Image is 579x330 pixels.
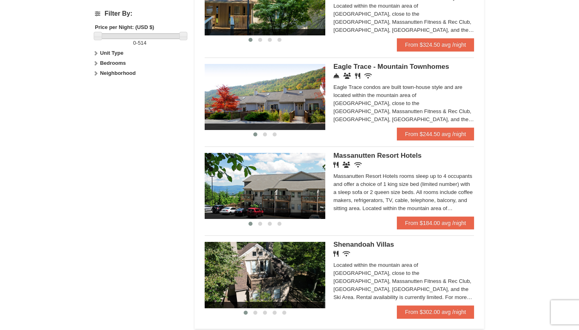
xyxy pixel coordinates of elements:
[364,73,372,79] i: Wireless Internet (free)
[133,40,136,46] span: 0
[100,60,126,66] strong: Bedrooms
[333,83,474,124] div: Eagle Trace condos are built town-house style and are located within the mountain area of [GEOGRA...
[343,73,351,79] i: Conference Facilities
[397,217,474,229] a: From $184.00 avg /night
[333,162,339,168] i: Restaurant
[397,38,474,51] a: From $324.50 avg /night
[95,39,185,47] label: -
[95,10,185,17] h4: Filter By:
[355,73,360,79] i: Restaurant
[333,152,421,159] span: Massanutten Resort Hotels
[354,162,362,168] i: Wireless Internet (free)
[138,40,147,46] span: 514
[343,162,350,168] i: Banquet Facilities
[397,128,474,140] a: From $244.50 avg /night
[397,305,474,318] a: From $302.00 avg /night
[333,73,339,79] i: Concierge Desk
[95,24,154,30] strong: Price per Night: (USD $)
[333,241,394,248] span: Shenandoah Villas
[343,251,350,257] i: Wireless Internet (free)
[333,261,474,301] div: Located within the mountain area of [GEOGRAPHIC_DATA], close to the [GEOGRAPHIC_DATA], Massanutte...
[333,251,339,257] i: Restaurant
[100,50,123,56] strong: Unit Type
[333,172,474,212] div: Massanutten Resort Hotels rooms sleep up to 4 occupants and offer a choice of 1 king size bed (li...
[333,63,449,70] span: Eagle Trace - Mountain Townhomes
[100,70,136,76] strong: Neighborhood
